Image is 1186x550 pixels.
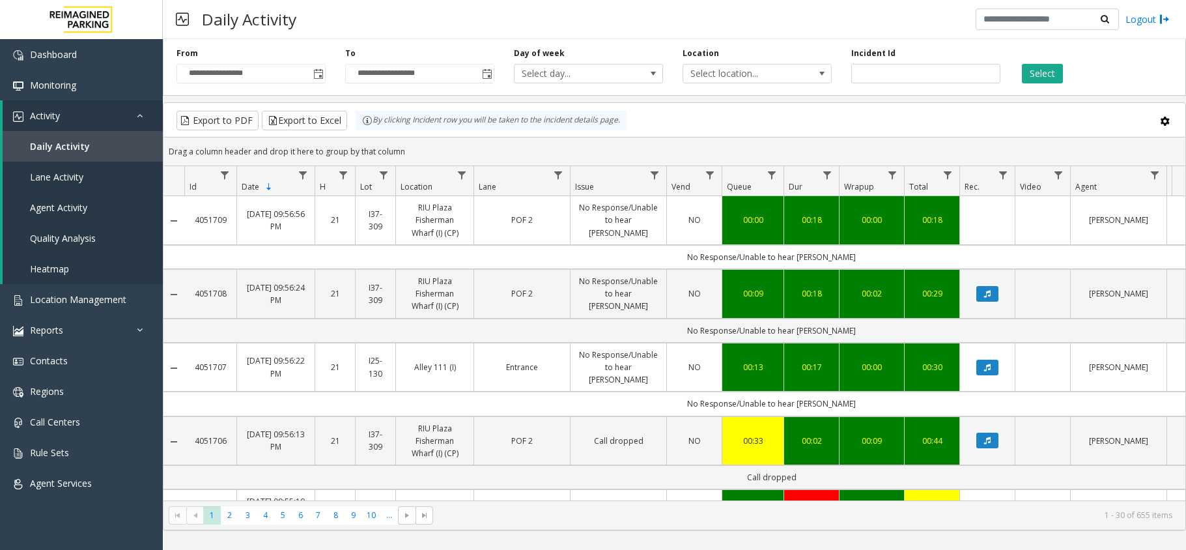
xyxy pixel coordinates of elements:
[688,362,701,373] span: NO
[675,287,714,300] a: NO
[675,361,714,373] a: NO
[688,435,701,446] span: NO
[995,166,1012,184] a: Rec. Filter Menu
[292,506,309,524] span: Page 6
[939,166,957,184] a: Total Filter Menu
[578,275,658,313] a: No Response/Unable to hear [PERSON_NAME]
[404,361,466,373] a: Alley 111 (I)
[274,506,292,524] span: Page 5
[335,166,352,184] a: H Filter Menu
[730,287,776,300] div: 00:09
[363,428,388,453] a: I37-309
[195,3,303,35] h3: Daily Activity
[327,506,345,524] span: Page 8
[847,214,896,226] a: 00:00
[323,287,347,300] a: 21
[675,214,714,226] a: NO
[844,181,874,192] span: Wrapup
[1022,64,1063,83] button: Select
[763,166,781,184] a: Queue Filter Menu
[1079,287,1159,300] a: [PERSON_NAME]
[730,361,776,373] div: 00:13
[550,166,567,184] a: Lane Filter Menu
[363,506,380,524] span: Page 10
[1146,166,1164,184] a: Agent Filter Menu
[311,65,325,83] span: Toggle popup
[730,435,776,447] a: 00:33
[245,208,307,233] a: [DATE] 09:56:56 PM
[792,361,831,373] div: 00:17
[727,181,752,192] span: Queue
[965,181,980,192] span: Rec.
[309,506,327,524] span: Page 7
[262,111,347,130] button: Export to Excel
[242,181,259,192] span: Date
[356,111,627,130] div: By clicking Incident row you will be taken to the incident details page.
[30,293,126,306] span: Location Management
[701,166,719,184] a: Vend Filter Menu
[419,510,430,521] span: Go to the last page
[13,479,23,489] img: 'icon'
[1079,435,1159,447] a: [PERSON_NAME]
[404,422,466,460] a: RIU Plaza Fisherman Wharf (I) (CP)
[688,288,701,299] span: NO
[912,287,952,300] a: 00:29
[404,275,466,313] a: RIU Plaza Fisherman Wharf (I) (CP)
[3,131,163,162] a: Daily Activity
[671,181,690,192] span: Vend
[264,182,274,192] span: Sortable
[482,435,562,447] a: POF 2
[646,166,664,184] a: Issue Filter Menu
[514,48,565,59] label: Day of week
[1079,214,1159,226] a: [PERSON_NAME]
[578,349,658,386] a: No Response/Unable to hear [PERSON_NAME]
[192,214,229,226] a: 4051709
[912,361,952,373] a: 00:30
[416,506,433,525] span: Go to the last page
[30,416,80,428] span: Call Centers
[847,361,896,373] div: 00:00
[402,510,412,521] span: Go to the next page
[203,506,221,524] span: Page 1
[1050,166,1067,184] a: Video Filter Menu
[479,181,496,192] span: Lane
[912,435,952,447] a: 00:44
[30,355,68,367] span: Contacts
[363,282,388,306] a: I37-309
[30,201,87,214] span: Agent Activity
[912,214,952,226] div: 00:18
[688,214,701,225] span: NO
[482,214,562,226] a: POF 2
[163,216,184,226] a: Collapse Details
[792,214,831,226] a: 00:18
[30,171,83,183] span: Lane Activity
[345,48,356,59] label: To
[13,81,23,91] img: 'icon'
[363,355,388,379] a: I25-130
[257,506,274,524] span: Page 4
[909,181,928,192] span: Total
[13,111,23,122] img: 'icon'
[1020,181,1041,192] span: Video
[575,181,594,192] span: Issue
[13,295,23,306] img: 'icon'
[3,223,163,253] a: Quality Analysis
[192,287,229,300] a: 4051708
[13,448,23,459] img: 'icon'
[360,181,372,192] span: Lot
[482,287,562,300] a: POF 2
[30,477,92,489] span: Agent Services
[245,495,307,520] a: [DATE] 09:55:19 PM
[1079,361,1159,373] a: [PERSON_NAME]
[3,162,163,192] a: Lane Activity
[323,214,347,226] a: 21
[176,3,189,35] img: pageIcon
[30,140,90,152] span: Daily Activity
[13,387,23,398] img: 'icon'
[792,287,831,300] div: 00:18
[789,181,802,192] span: Dur
[30,385,64,398] span: Regions
[190,181,197,192] span: Id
